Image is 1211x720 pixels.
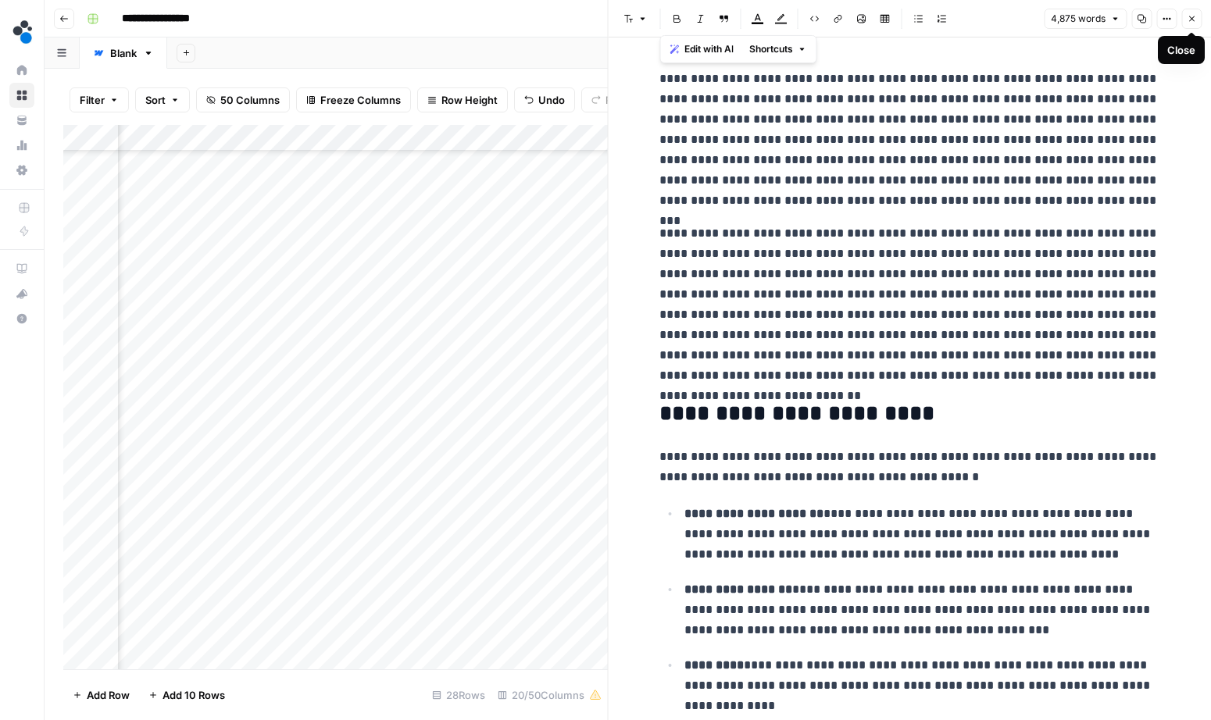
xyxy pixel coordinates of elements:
[426,683,491,708] div: 28 Rows
[538,92,565,108] span: Undo
[749,42,793,56] span: Shortcuts
[70,87,129,112] button: Filter
[80,92,105,108] span: Filter
[139,683,234,708] button: Add 10 Rows
[9,256,34,281] a: AirOps Academy
[145,92,166,108] span: Sort
[163,687,225,703] span: Add 10 Rows
[220,92,280,108] span: 50 Columns
[1044,9,1127,29] button: 4,875 words
[110,45,137,61] div: Blank
[320,92,401,108] span: Freeze Columns
[1167,42,1195,58] div: Close
[87,687,130,703] span: Add Row
[491,683,608,708] div: 20/50 Columns
[9,158,34,183] a: Settings
[1051,12,1106,26] span: 4,875 words
[664,39,740,59] button: Edit with AI
[743,39,813,59] button: Shortcuts
[196,87,290,112] button: 50 Columns
[417,87,508,112] button: Row Height
[135,87,190,112] button: Sort
[441,92,498,108] span: Row Height
[9,133,34,158] a: Usage
[514,87,575,112] button: Undo
[9,108,34,133] a: Your Data
[9,83,34,108] a: Browse
[9,18,38,46] img: spot.ai Logo
[9,281,34,306] button: What's new?
[10,282,34,305] div: What's new?
[581,87,641,112] button: Redo
[296,87,411,112] button: Freeze Columns
[9,58,34,83] a: Home
[9,306,34,331] button: Help + Support
[9,12,34,52] button: Workspace: spot.ai
[80,37,167,69] a: Blank
[63,683,139,708] button: Add Row
[684,42,734,56] span: Edit with AI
